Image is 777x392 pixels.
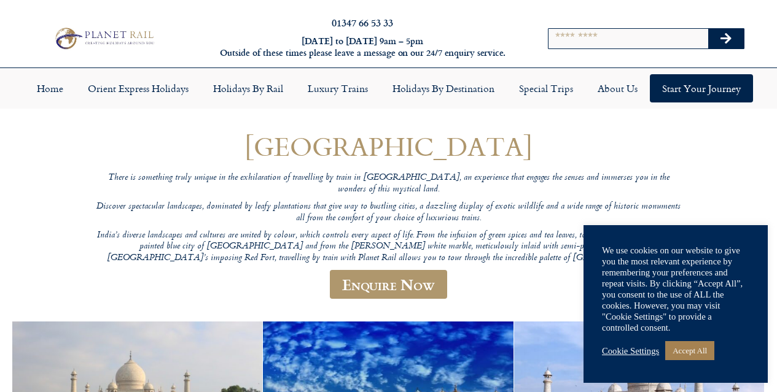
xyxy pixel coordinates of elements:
[330,270,447,299] a: Enquire Now
[51,25,157,51] img: Planet Rail Train Holidays Logo
[602,345,659,356] a: Cookie Settings
[76,74,201,102] a: Orient Express Holidays
[94,132,684,161] h1: [GEOGRAPHIC_DATA]
[585,74,650,102] a: About Us
[94,230,684,264] p: India’s diverse landscapes and cultures are united by colour, which controls every aspect of life...
[201,74,295,102] a: Holidays by Rail
[708,29,744,48] button: Search
[94,201,684,224] p: Discover spectacular landscapes, dominated by leafy plantations that give way to bustling cities,...
[25,74,76,102] a: Home
[332,15,393,29] a: 01347 66 53 33
[507,74,585,102] a: Special Trips
[380,74,507,102] a: Holidays by Destination
[295,74,380,102] a: Luxury Trains
[6,74,771,102] nav: Menu
[602,245,749,333] div: We use cookies on our website to give you the most relevant experience by remembering your prefer...
[665,341,714,360] a: Accept All
[94,172,684,195] p: There is something truly unique in the exhilaration of travelling by train in [GEOGRAPHIC_DATA], ...
[210,36,515,58] h6: [DATE] to [DATE] 9am – 5pm Outside of these times please leave a message on our 24/7 enquiry serv...
[650,74,753,102] a: Start your Journey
